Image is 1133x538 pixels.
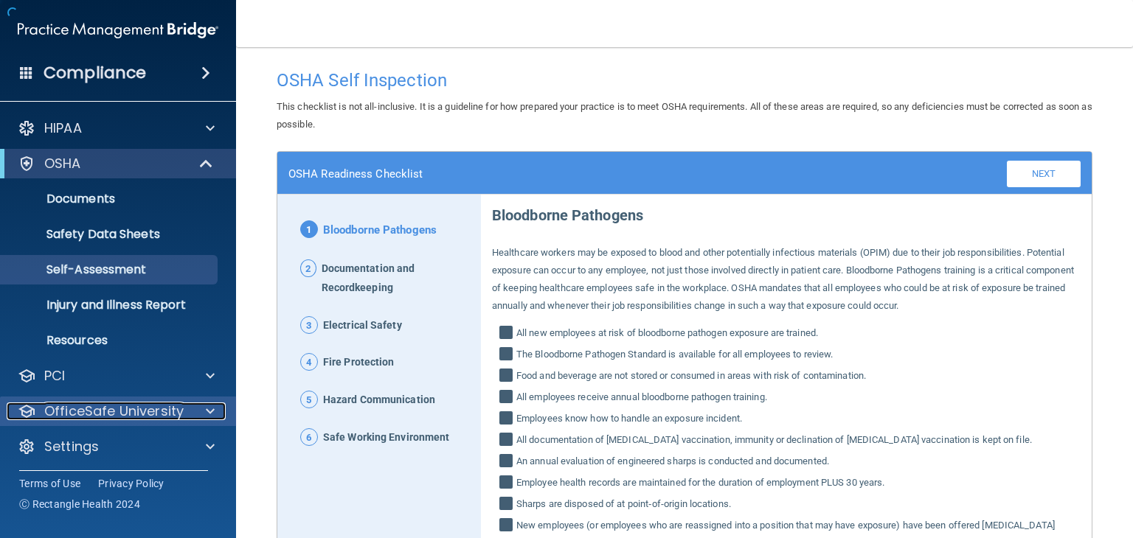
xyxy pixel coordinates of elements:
span: All employees receive annual bloodborne pathogen training. [516,388,767,406]
span: Ⓒ Rectangle Health 2024 [19,497,140,511]
input: All new employees at risk of bloodborne pathogen exposure are trained. [499,327,516,342]
iframe: Drift Widget Chat Controller [1059,444,1115,500]
span: Electrical Safety [323,316,402,335]
a: PCI [18,367,215,385]
p: Healthcare workers may be exposed to blood and other potentially infectious materials (OPIM) due ... [492,244,1081,315]
p: Self-Assessment [10,262,211,277]
p: OfficeSafe University [44,402,184,420]
input: The Bloodborne Pathogen Standard is available for all employees to review. [499,349,516,363]
a: OfficeSafe University [18,402,215,420]
p: Resources [10,333,211,348]
p: Bloodborne Pathogens [492,195,1081,229]
span: This checklist is not all-inclusive. It is a guideline for how prepared your practice is to meet ... [277,101,1092,130]
p: Settings [44,438,99,455]
span: Hazard Communication [323,391,435,410]
span: Fire Protection [323,353,395,372]
h4: OSHA Readiness Checklist [288,167,423,181]
input: An annual evaluation of engineered sharps is conducted and documented. [499,455,516,470]
span: The Bloodborne Pathogen Standard is available for all employees to review. [516,346,833,363]
a: Settings [18,438,215,455]
p: OSHA [44,155,81,172]
a: Terms of Use [19,476,80,491]
p: PCI [44,367,65,385]
span: Employee health records are maintained for the duration of employment PLUS 30 years. [516,474,884,492]
input: Employees know how to handle an exposure incident. [499,413,516,427]
a: HIPAA [18,119,215,137]
span: 4 [300,353,318,371]
p: HIPAA [44,119,82,137]
a: Next [1007,161,1081,187]
span: 6 [300,428,318,446]
input: Employee health records are maintained for the duration of employment PLUS 30 years. [499,477,516,492]
img: PMB logo [18,15,218,45]
input: All employees receive annual bloodborne pathogen training. [499,391,516,406]
span: 3 [300,316,318,334]
p: Injury and Illness Report [10,298,211,312]
a: OSHA [18,155,214,172]
input: Food and beverage are not stored or consumed in areas with risk of contamination. [499,370,516,385]
p: Documents [10,192,211,206]
span: 5 [300,391,318,408]
a: Privacy Policy [98,476,164,491]
input: Sharps are disposed of at point‐of‐origin locations. [499,498,516,513]
h4: OSHA Self Inspection [277,71,1092,90]
span: All documentation of [MEDICAL_DATA] vaccination, immunity or declination of [MEDICAL_DATA] vaccin... [516,431,1032,449]
span: 2 [300,259,316,277]
h4: Compliance [44,63,146,83]
span: 1 [300,220,318,238]
span: Safe Working Environment [323,428,449,447]
input: All documentation of [MEDICAL_DATA] vaccination, immunity or declination of [MEDICAL_DATA] vaccin... [499,434,516,449]
span: All new employees at risk of bloodborne pathogen exposure are trained. [516,324,818,342]
span: An annual evaluation of engineered sharps is conducted and documented. [516,453,829,470]
span: Sharps are disposed of at point‐of‐origin locations. [516,495,731,513]
span: Food and beverage are not stored or consumed in areas with risk of contamination. [516,367,866,385]
span: Employees know how to handle an exposure incident. [516,410,742,427]
span: Documentation and Recordkeeping [322,259,470,298]
span: Bloodborne Pathogens [323,220,437,241]
p: Safety Data Sheets [10,227,211,242]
